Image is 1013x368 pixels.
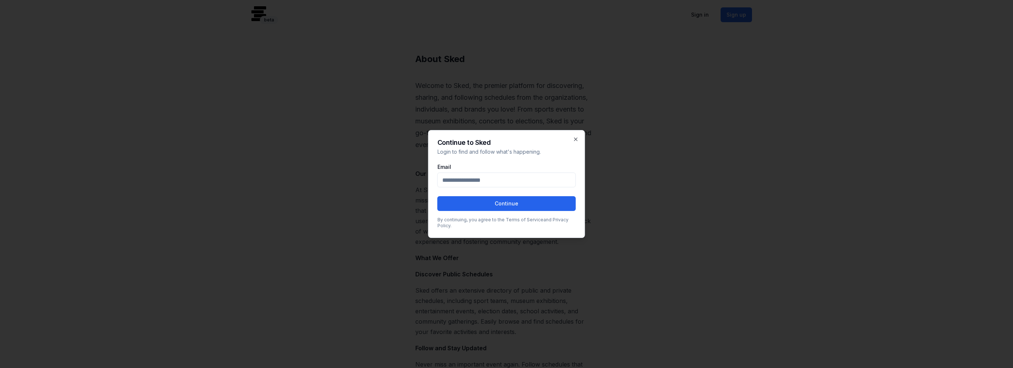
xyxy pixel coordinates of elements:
[506,217,543,222] a: Terms of Service
[437,164,576,170] label: Email
[437,217,576,229] p: By continuing, you agree to the and .
[437,196,576,211] button: Continue
[437,217,569,228] a: Privacy Policy
[437,139,576,146] h2: Continue to Sked
[437,148,576,156] p: Login to find and follow what's happening.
